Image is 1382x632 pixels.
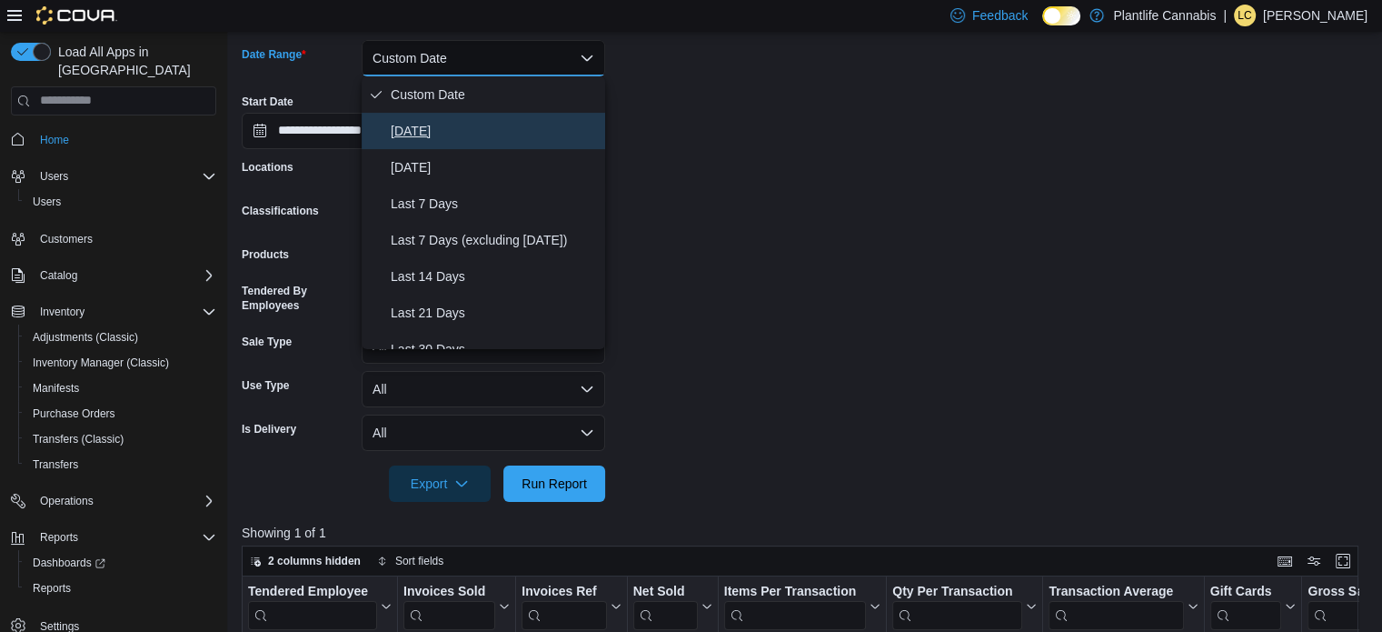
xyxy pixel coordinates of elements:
[25,326,145,348] a: Adjustments (Classic)
[362,415,605,451] button: All
[1049,583,1183,600] div: Transaction Average
[1049,583,1183,629] div: Transaction Average
[1223,5,1227,26] p: |
[33,129,76,151] a: Home
[248,583,392,629] button: Tendered Employee
[25,377,216,399] span: Manifests
[33,166,216,187] span: Users
[892,583,1037,629] button: Qty Per Transaction
[4,488,224,514] button: Operations
[370,550,451,572] button: Sort fields
[522,475,587,493] span: Run Report
[33,457,78,472] span: Transfers
[25,428,131,450] a: Transfers (Classic)
[4,164,224,189] button: Users
[1274,550,1296,572] button: Keyboard shortcuts
[242,95,293,109] label: Start Date
[4,525,224,550] button: Reports
[40,232,93,246] span: Customers
[1234,5,1256,26] div: Leigha Cardinal
[25,326,216,348] span: Adjustments (Classic)
[362,371,605,407] button: All
[33,166,75,187] button: Users
[724,583,881,629] button: Items Per Transaction
[242,47,306,62] label: Date Range
[1210,583,1297,629] button: Gift Cards
[633,583,712,629] button: Net Sold
[242,422,296,436] label: Is Delivery
[25,377,86,399] a: Manifests
[18,189,224,215] button: Users
[243,550,368,572] button: 2 columns hidden
[503,466,605,502] button: Run Report
[25,577,78,599] a: Reports
[403,583,510,629] button: Invoices Sold
[242,335,292,349] label: Sale Type
[33,527,216,548] span: Reports
[36,6,117,25] img: Cova
[33,490,101,512] button: Operations
[33,527,85,548] button: Reports
[391,229,598,251] span: Last 7 Days (excluding [DATE])
[33,195,61,209] span: Users
[724,583,867,629] div: Items Per Transaction
[391,84,598,105] span: Custom Date
[25,352,216,374] span: Inventory Manager (Classic)
[391,120,598,142] span: [DATE]
[33,265,216,286] span: Catalog
[33,356,169,370] span: Inventory Manager (Classic)
[242,524,1369,542] p: Showing 1 of 1
[18,550,224,576] a: Dashboards
[362,76,605,349] div: Select listbox
[51,43,216,79] span: Load All Apps in [GEOGRAPHIC_DATA]
[724,583,867,600] div: Items Per Transaction
[268,554,361,568] span: 2 columns hidden
[4,226,224,252] button: Customers
[1210,583,1282,629] div: Gift Card Sales
[1049,583,1198,629] button: Transaction Average
[362,40,605,76] button: Custom Date
[25,454,216,476] span: Transfers
[40,133,69,147] span: Home
[4,299,224,325] button: Inventory
[242,247,289,262] label: Products
[33,406,115,421] span: Purchase Orders
[242,160,293,175] label: Locations
[33,128,216,151] span: Home
[33,301,216,323] span: Inventory
[33,381,79,396] span: Manifests
[242,204,319,218] label: Classifications
[1042,25,1043,26] span: Dark Mode
[25,552,216,574] span: Dashboards
[522,583,621,629] button: Invoices Ref
[395,554,443,568] span: Sort fields
[33,227,216,250] span: Customers
[391,266,598,287] span: Last 14 Days
[25,191,68,213] a: Users
[1238,5,1251,26] span: LC
[391,156,598,178] span: [DATE]
[892,583,1022,629] div: Qty Per Transaction
[33,330,138,345] span: Adjustments (Classic)
[18,576,224,601] button: Reports
[403,583,495,600] div: Invoices Sold
[4,263,224,288] button: Catalog
[25,191,216,213] span: Users
[389,466,491,502] button: Export
[18,376,224,401] button: Manifests
[18,401,224,426] button: Purchase Orders
[522,583,606,629] div: Invoices Ref
[1113,5,1216,26] p: Plantlife Cannabis
[25,552,113,574] a: Dashboards
[33,228,100,250] a: Customers
[33,432,124,446] span: Transfers (Classic)
[18,426,224,452] button: Transfers (Classic)
[40,169,68,184] span: Users
[40,305,85,319] span: Inventory
[18,325,224,350] button: Adjustments (Classic)
[25,428,216,450] span: Transfers (Classic)
[18,452,224,477] button: Transfers
[25,454,85,476] a: Transfers
[242,378,289,393] label: Use Type
[242,284,354,313] label: Tendered By Employees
